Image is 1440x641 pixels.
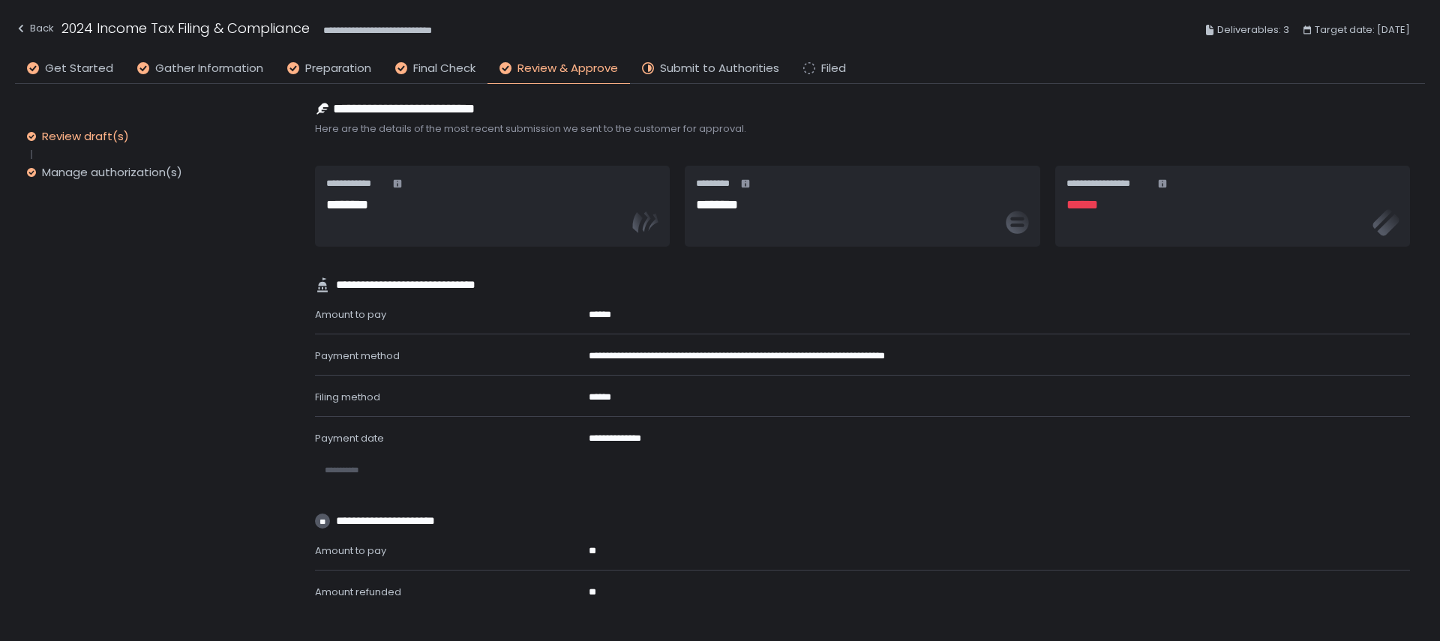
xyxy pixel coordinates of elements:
[1217,21,1289,39] span: Deliverables: 3
[517,60,618,77] span: Review & Approve
[821,60,846,77] span: Filed
[660,60,779,77] span: Submit to Authorities
[315,122,1410,136] span: Here are the details of the most recent submission we sent to the customer for approval.
[42,129,129,144] div: Review draft(s)
[315,307,386,322] span: Amount to pay
[315,544,386,558] span: Amount to pay
[15,18,54,43] button: Back
[1315,21,1410,39] span: Target date: [DATE]
[15,19,54,37] div: Back
[155,60,263,77] span: Gather Information
[45,60,113,77] span: Get Started
[315,431,384,445] span: Payment date
[413,60,475,77] span: Final Check
[315,585,401,599] span: Amount refunded
[42,165,182,180] div: Manage authorization(s)
[315,390,380,404] span: Filing method
[315,349,400,363] span: Payment method
[305,60,371,77] span: Preparation
[61,18,310,38] h1: 2024 Income Tax Filing & Compliance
